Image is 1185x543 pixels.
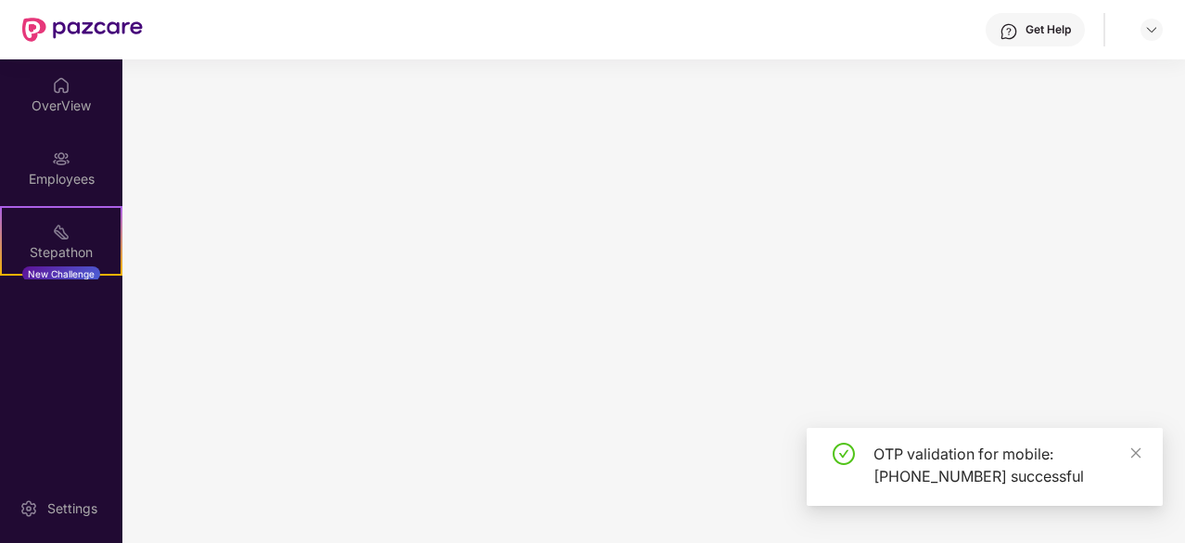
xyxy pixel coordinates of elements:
[1129,446,1142,459] span: close
[2,243,121,262] div: Stepathon
[1144,22,1159,37] img: svg+xml;base64,PHN2ZyBpZD0iRHJvcGRvd24tMzJ4MzIiIHhtbG5zPSJodHRwOi8vd3d3LnczLm9yZy8yMDAwL3N2ZyIgd2...
[52,76,70,95] img: svg+xml;base64,PHN2ZyBpZD0iSG9tZSIgeG1sbnM9Imh0dHA6Ly93d3cudzMub3JnLzIwMDAvc3ZnIiB3aWR0aD0iMjAiIG...
[52,149,70,168] img: svg+xml;base64,PHN2ZyBpZD0iRW1wbG95ZWVzIiB4bWxucz0iaHR0cDovL3d3dy53My5vcmcvMjAwMC9zdmciIHdpZHRoPS...
[22,18,143,42] img: New Pazcare Logo
[52,223,70,241] img: svg+xml;base64,PHN2ZyB4bWxucz0iaHR0cDovL3d3dy53My5vcmcvMjAwMC9zdmciIHdpZHRoPSIyMSIgaGVpZ2h0PSIyMC...
[42,499,103,518] div: Settings
[1026,22,1071,37] div: Get Help
[873,443,1140,487] div: OTP validation for mobile: [PHONE_NUMBER] successful
[833,443,855,465] span: check-circle
[1000,22,1018,41] img: svg+xml;base64,PHN2ZyBpZD0iSGVscC0zMngzMiIgeG1sbnM9Imh0dHA6Ly93d3cudzMub3JnLzIwMDAvc3ZnIiB3aWR0aD...
[22,266,100,281] div: New Challenge
[19,499,38,518] img: svg+xml;base64,PHN2ZyBpZD0iU2V0dGluZy0yMHgyMCIgeG1sbnM9Imh0dHA6Ly93d3cudzMub3JnLzIwMDAvc3ZnIiB3aW...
